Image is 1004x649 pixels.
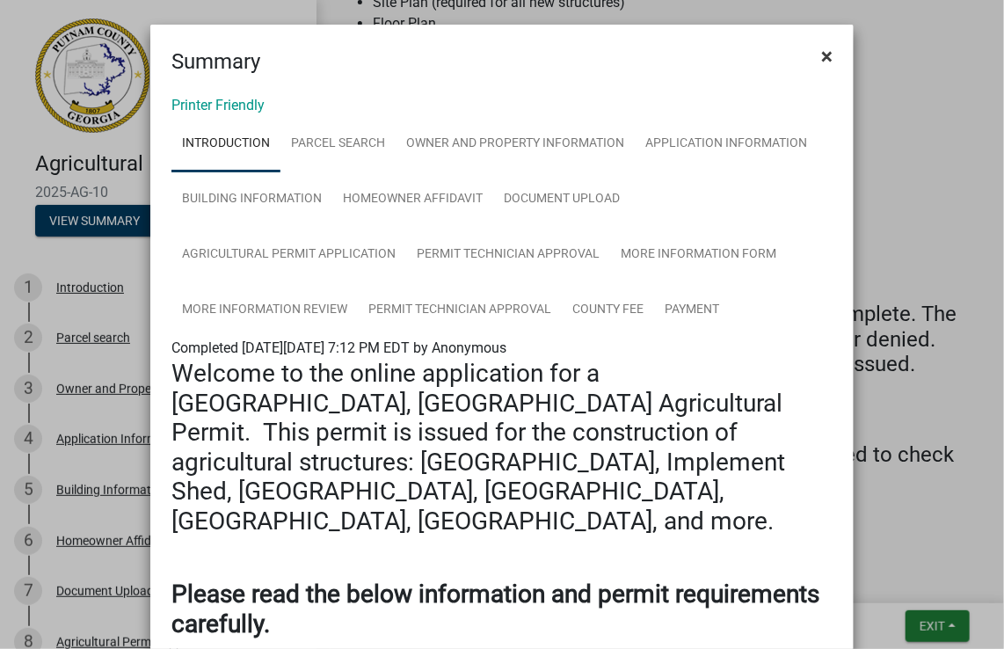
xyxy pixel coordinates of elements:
a: Permit Technician Approval [358,282,562,339]
a: Agricultural Permit Application [171,227,406,283]
a: Introduction [171,116,280,172]
a: Owner and Property Information [396,116,635,172]
a: More Information Review [171,282,358,339]
span: × [821,44,833,69]
a: More Information Form [610,227,787,283]
a: Homeowner Affidavit [332,171,493,228]
a: Document Upload [493,171,630,228]
strong: Please read the below information and permit requirements carefully. [171,580,819,638]
a: Printer Friendly [171,97,265,113]
a: Application Information [635,116,818,172]
a: Permit Technician Approval [406,227,610,283]
a: Parcel search [280,116,396,172]
button: Close [807,32,847,81]
a: Building Information [171,171,332,228]
h3: Welcome to the online application for a [GEOGRAPHIC_DATA], [GEOGRAPHIC_DATA] Agricultural Permit.... [171,359,833,536]
span: Completed [DATE][DATE] 7:12 PM EDT by Anonymous [171,339,506,356]
h4: Summary [171,46,260,77]
a: Payment [654,282,730,339]
a: County Fee [562,282,654,339]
